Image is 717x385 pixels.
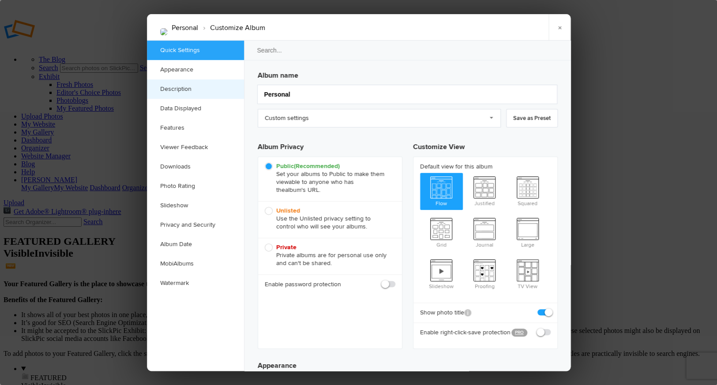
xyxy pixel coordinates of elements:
[285,186,320,194] span: album's URL.
[463,173,506,208] span: Justified
[147,157,244,176] a: Downloads
[276,243,297,251] b: Private
[258,353,558,371] h3: Appearance
[147,60,244,79] a: Appearance
[420,173,463,208] span: Flow
[506,214,549,250] span: Large
[147,138,244,157] a: Viewer Feedback
[463,256,506,291] span: Proofing
[147,79,244,99] a: Description
[420,162,551,171] b: Default view for this album
[147,273,244,293] a: Watermark
[198,20,265,35] li: Customize Album
[147,235,244,254] a: Album Date
[7,21,292,32] p: here are some with a more personal connection.
[147,196,244,215] a: Slideshow
[548,14,571,41] a: ×
[276,207,300,214] b: Unlisted
[420,256,463,291] span: Slideshow
[506,173,549,208] span: Squared
[294,162,340,170] i: (Recommended)
[147,99,244,118] a: Data Displayed
[413,135,558,157] h3: Customize View
[463,214,506,250] span: Journal
[147,176,244,196] a: Photo Rating
[276,162,340,170] b: Public
[7,5,292,16] p: Of the many photographs I'm pleased to display in my Galleries,
[147,118,244,138] a: Features
[511,329,527,336] a: PRO
[258,135,402,157] h3: Album Privacy
[420,214,463,250] span: Grid
[420,308,471,317] b: Show photo title
[265,207,391,231] span: Use the Unlisted privacy setting to control who will see your albums.
[420,328,505,337] b: Enable right-click-save protection
[265,162,391,194] span: Set your albums to Public to make them viewable to anyone who has the
[265,243,391,267] span: Private albums are for personal use only and can't be shared.
[258,67,558,81] h3: Album name
[160,28,167,35] img: AirForce1.Oakland.7,23.12.jpg
[172,20,198,35] li: Personal
[147,254,244,273] a: MobiAlbums
[147,215,244,235] a: Privacy and Security
[258,109,501,127] a: Custom settings
[506,256,549,291] span: TV View
[506,109,558,127] a: Save as Preset
[147,41,244,60] a: Quick Settings
[244,40,572,60] input: Search...
[265,280,341,289] b: Enable password protection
